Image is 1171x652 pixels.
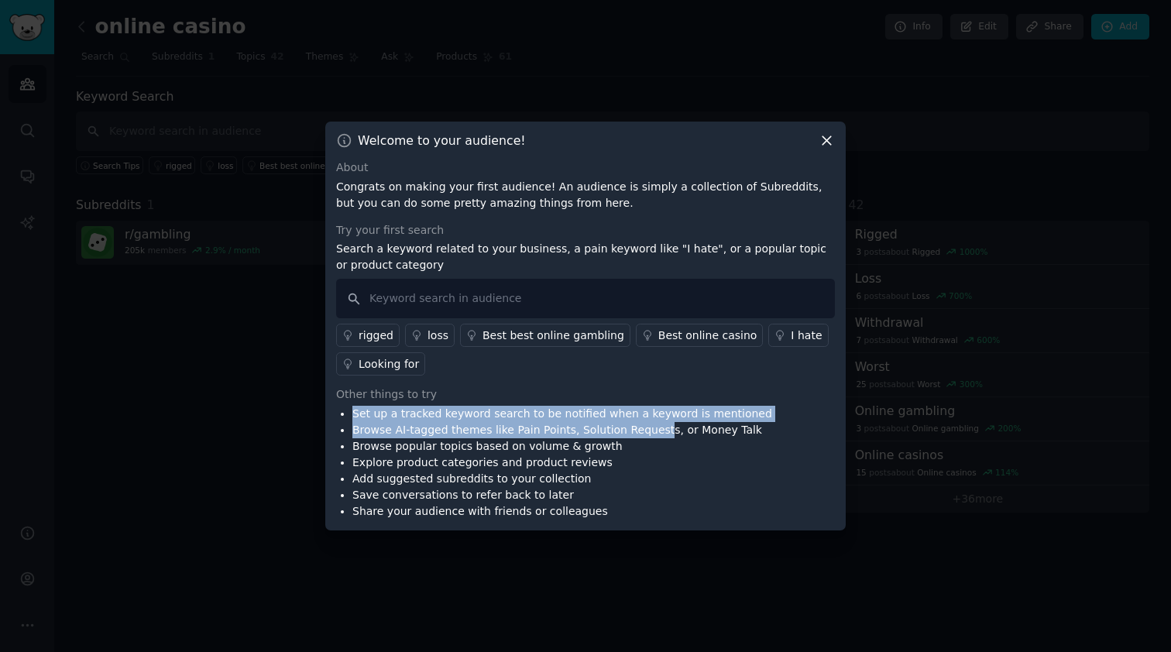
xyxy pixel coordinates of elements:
[358,132,526,149] h3: Welcome to your audience!
[658,328,757,344] div: Best online casino
[352,406,772,422] li: Set up a tracked keyword search to be notified when a keyword is mentioned
[336,352,425,376] a: Looking for
[636,324,764,347] a: Best online casino
[352,471,772,487] li: Add suggested subreddits to your collection
[336,324,400,347] a: rigged
[352,503,772,520] li: Share your audience with friends or colleagues
[336,241,835,273] p: Search a keyword related to your business, a pain keyword like "I hate", or a popular topic or pr...
[352,438,772,455] li: Browse popular topics based on volume & growth
[336,279,835,318] input: Keyword search in audience
[336,160,835,176] div: About
[791,328,822,344] div: I hate
[336,222,835,238] div: Try your first search
[359,356,419,372] div: Looking for
[352,422,772,438] li: Browse AI-tagged themes like Pain Points, Solution Requests, or Money Talk
[336,386,835,403] div: Other things to try
[482,328,624,344] div: Best best online gambling
[428,328,448,344] div: loss
[352,487,772,503] li: Save conversations to refer back to later
[359,328,393,344] div: rigged
[768,324,828,347] a: I hate
[352,455,772,471] li: Explore product categories and product reviews
[336,179,835,211] p: Congrats on making your first audience! An audience is simply a collection of Subreddits, but you...
[405,324,455,347] a: loss
[460,324,630,347] a: Best best online gambling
